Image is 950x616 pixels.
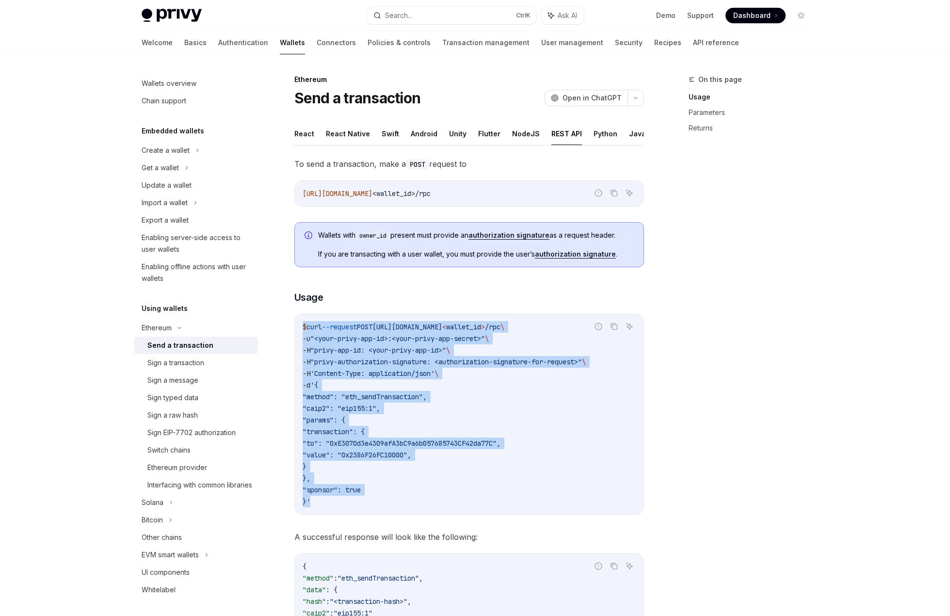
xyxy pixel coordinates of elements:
button: Report incorrect code [592,187,605,199]
a: Sign a transaction [134,354,258,372]
div: EVM smart wallets [142,549,199,561]
button: Android [411,122,437,145]
a: Demo [656,11,676,20]
a: Dashboard [725,8,786,23]
span: Open in ChatGPT [563,93,622,103]
span: Usage [294,291,323,304]
span: \ [446,346,450,355]
a: Other chains [134,529,258,546]
button: React [294,122,314,145]
div: Bitcoin [142,514,163,526]
a: Switch chains [134,441,258,459]
span: \ [582,357,586,366]
a: API reference [693,31,739,54]
a: authorization signature [468,231,549,240]
a: Transaction management [442,31,530,54]
span: -u [303,334,310,343]
span: }, [303,474,310,483]
button: Flutter [478,122,500,145]
span: "to": "0xE3070d3e4309afA3bC9a6b057685743CF42da77C", [303,439,500,448]
div: Interfacing with common libraries [147,479,252,491]
span: { [303,562,306,571]
a: Basics [184,31,207,54]
a: Authentication [218,31,268,54]
svg: Info [305,231,314,241]
div: Export a wallet [142,214,189,226]
div: Enabling offline actions with user wallets [142,261,252,284]
span: Ctrl K [516,12,531,19]
span: -d [303,381,310,389]
span: }' [303,497,310,506]
div: Import a wallet [142,197,188,209]
button: Toggle dark mode [793,8,809,23]
a: Enabling server-side access to user wallets [134,229,258,258]
button: Search...CtrlK [367,7,536,24]
button: Copy the contents from the code block [608,187,620,199]
a: Chain support [134,92,258,110]
a: Connectors [317,31,356,54]
span: A successful response will look like the following: [294,530,644,544]
span: 'Content-Type: application/json' [310,369,435,378]
button: REST API [551,122,582,145]
h5: Embedded wallets [142,125,204,137]
span: -H [303,369,310,378]
span: d [477,323,481,331]
span: /rpc [485,323,500,331]
span: "method" [303,574,334,583]
button: Copy the contents from the code block [608,560,620,572]
button: Ask AI [623,320,636,333]
h1: Send a transaction [294,89,421,107]
a: Wallets [280,31,305,54]
span: --request [322,323,357,331]
button: Open in ChatGPT [545,90,628,106]
div: UI components [142,567,190,578]
div: Send a transaction [147,340,213,351]
span: "sponsor": true [303,486,361,494]
span: <wallet_id>/rpc [372,189,431,198]
span: On this page [698,74,742,85]
span: "method": "eth_sendTransaction", [303,392,427,401]
div: Sign a message [147,374,198,386]
code: POST [406,159,429,170]
a: Sign a message [134,372,258,389]
div: Chain support [142,95,186,107]
button: Java [629,122,646,145]
a: Enabling offline actions with user wallets [134,258,258,287]
a: Interfacing with common libraries [134,476,258,494]
a: Usage [689,89,817,105]
span: If you are transacting with a user wallet, you must provide the user’s . [318,249,634,259]
a: Sign EIP-7702 authorization [134,424,258,441]
span: Wallets with present must provide an as a request header. [318,230,634,241]
span: "value": "0x2386F26FC10000", [303,451,411,459]
a: Sign a raw hash [134,406,258,424]
div: Create a wallet [142,145,190,156]
a: Whitelabel [134,581,258,599]
span: "transaction": { [303,427,365,436]
a: Support [687,11,714,20]
div: Wallets overview [142,78,196,89]
span: , [407,597,411,606]
span: "data" [303,585,326,594]
a: Ethereum provider [134,459,258,476]
button: Python [594,122,617,145]
button: Copy the contents from the code block [608,320,620,333]
a: Parameters [689,105,817,120]
span: POST [357,323,372,331]
span: curl [306,323,322,331]
a: Wallets overview [134,75,258,92]
span: "<your-privy-app-id>:<your-privy-app-secret>" [310,334,485,343]
span: Dashboard [733,11,771,20]
button: NodeJS [512,122,540,145]
button: Report incorrect code [592,320,605,333]
div: Other chains [142,532,182,543]
button: Ask AI [541,7,584,24]
button: Report incorrect code [592,560,605,572]
button: Ask AI [623,560,636,572]
img: light logo [142,9,202,22]
a: Export a wallet [134,211,258,229]
div: Sign EIP-7702 authorization [147,427,236,438]
div: Switch chains [147,444,191,456]
span: "caip2": "eip155:1", [303,404,380,413]
span: : [326,597,330,606]
h5: Using wallets [142,303,188,314]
